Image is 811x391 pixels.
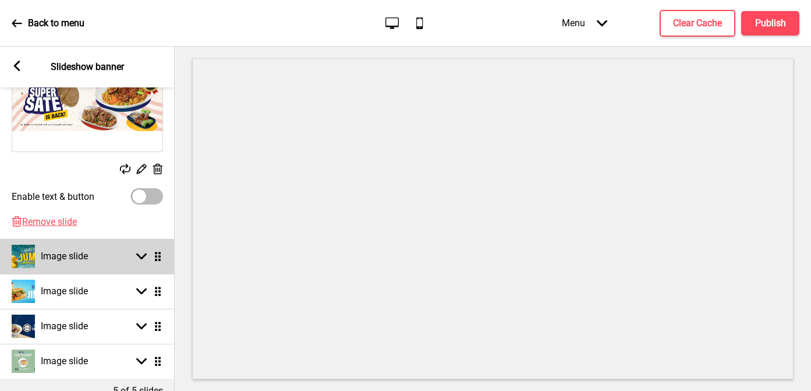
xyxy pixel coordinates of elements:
a: Back to menu [12,8,84,39]
h4: Image slide [41,355,88,368]
button: Publish [741,11,799,36]
button: Clear Cache [660,10,735,37]
h4: Image slide [41,250,88,263]
label: Enable text & button [12,191,94,202]
img: Image [12,48,162,152]
span: Remove slide [22,216,77,227]
h4: Image slide [41,320,88,333]
div: Menu [550,6,619,40]
h4: Publish [755,17,786,30]
p: Back to menu [28,17,84,30]
p: Slideshow banner [51,61,124,73]
h4: Image slide [41,285,88,298]
h4: Clear Cache [673,17,722,30]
